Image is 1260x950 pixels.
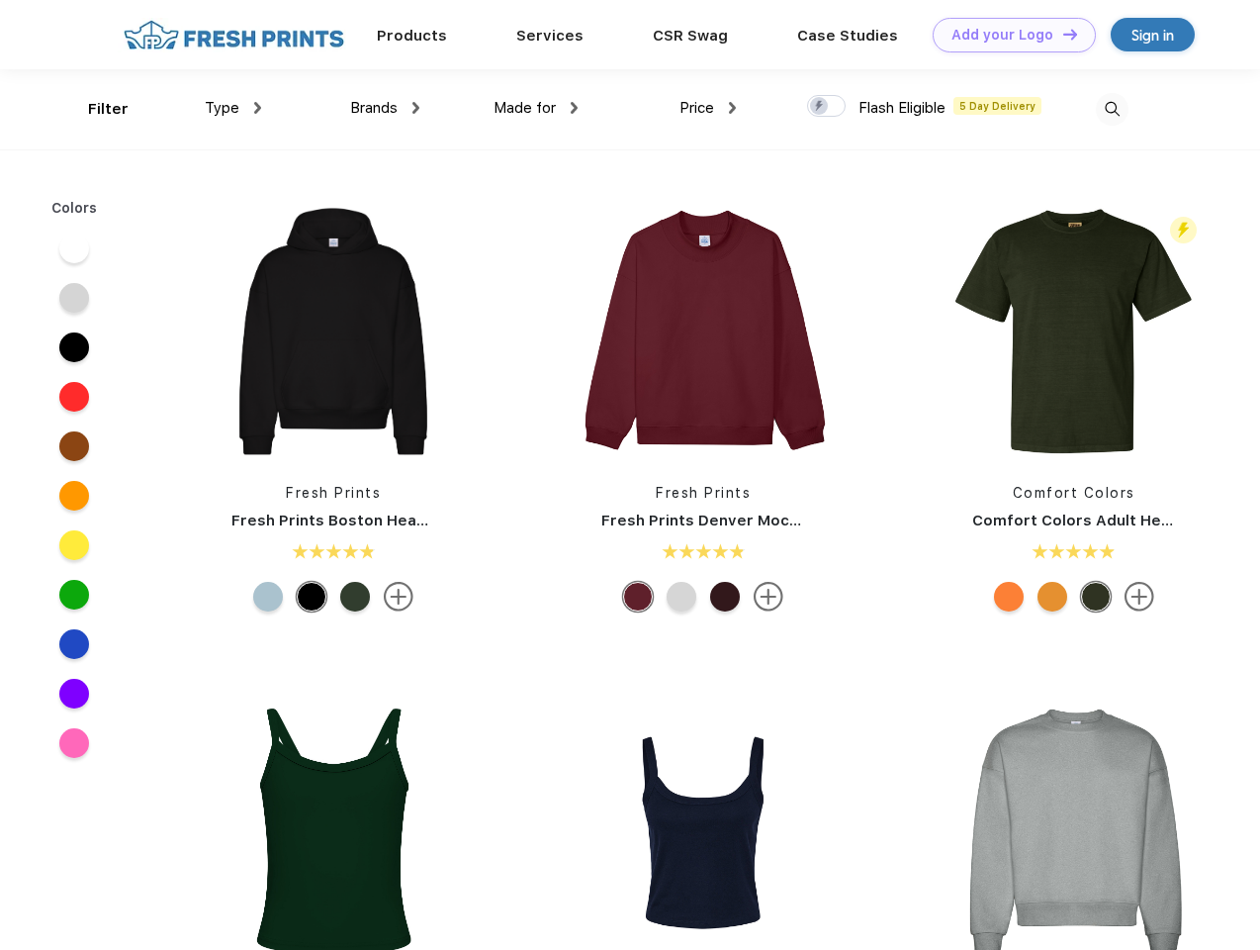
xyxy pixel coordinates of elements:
[231,512,544,529] a: Fresh Prints Boston Heavyweight Hoodie
[1063,29,1077,40] img: DT
[729,102,736,114] img: dropdown.png
[254,102,261,114] img: dropdown.png
[951,27,1053,44] div: Add your Logo
[340,582,370,612] div: Forest Green
[202,200,465,463] img: func=resize&h=266
[286,485,381,501] a: Fresh Prints
[377,27,447,45] a: Products
[710,582,740,612] div: Burgundy
[1131,24,1174,47] div: Sign in
[679,99,714,117] span: Price
[1125,582,1154,612] img: more.svg
[623,582,653,612] div: Crimson Red
[943,200,1206,463] img: func=resize&h=266
[571,102,578,114] img: dropdown.png
[667,582,696,612] div: Ash Grey
[994,582,1024,612] div: Burnt Orange
[858,99,945,117] span: Flash Eligible
[297,582,326,612] div: Black
[1037,582,1067,612] div: Citrus
[205,99,239,117] span: Type
[118,18,350,52] img: fo%20logo%202.webp
[601,512,1031,529] a: Fresh Prints Denver Mock Neck Heavyweight Sweatshirt
[1096,93,1128,126] img: desktop_search.svg
[412,102,419,114] img: dropdown.png
[1081,582,1111,612] div: Hemp
[384,582,413,612] img: more.svg
[656,485,751,501] a: Fresh Prints
[253,582,283,612] div: Slate Blue
[1111,18,1195,51] a: Sign in
[37,198,113,219] div: Colors
[953,97,1041,115] span: 5 Day Delivery
[350,99,398,117] span: Brands
[1170,217,1197,243] img: flash_active_toggle.svg
[1013,485,1135,501] a: Comfort Colors
[494,99,556,117] span: Made for
[572,200,835,463] img: func=resize&h=266
[754,582,783,612] img: more.svg
[88,98,129,121] div: Filter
